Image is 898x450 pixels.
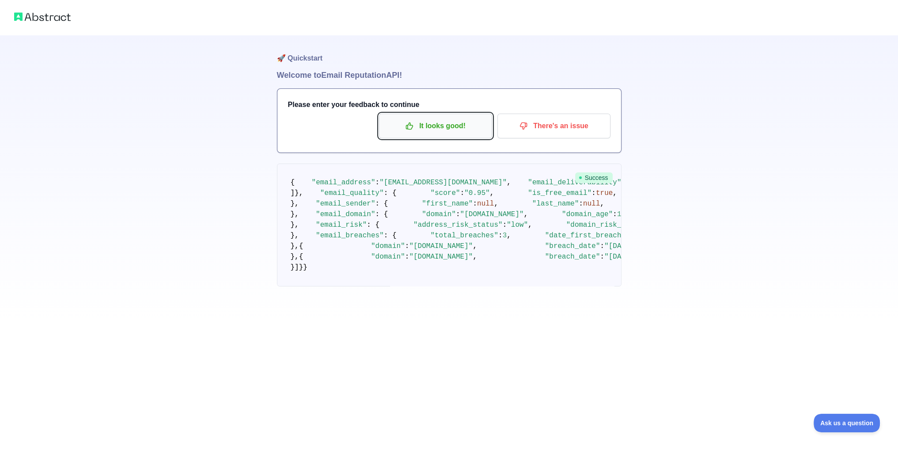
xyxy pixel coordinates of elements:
[291,179,295,187] span: {
[320,189,384,197] span: "email_quality"
[579,200,583,208] span: :
[379,114,492,138] button: It looks good!
[814,414,880,432] iframe: Toggle Customer Support
[490,189,494,197] span: ,
[460,210,524,218] span: "[DOMAIN_NAME]"
[422,200,473,208] span: "first_name"
[386,118,485,133] p: It looks good!
[413,221,503,229] span: "address_risk_status"
[532,200,579,208] span: "last_name"
[277,35,621,69] h1: 🚀 Quickstart
[456,210,460,218] span: :
[405,242,409,250] span: :
[591,189,596,197] span: :
[473,200,477,208] span: :
[600,253,604,261] span: :
[473,242,477,250] span: ,
[583,200,600,208] span: null
[604,242,638,250] span: "[DATE]"
[507,179,511,187] span: ,
[371,253,405,261] span: "domain"
[316,210,375,218] span: "email_domain"
[617,210,638,218] span: 11006
[460,189,465,197] span: :
[600,200,604,208] span: ,
[316,221,367,229] span: "email_risk"
[528,189,591,197] span: "is_free_email"
[422,210,456,218] span: "domain"
[405,253,409,261] span: :
[507,221,528,229] span: "low"
[367,221,379,229] span: : {
[504,118,604,133] p: There's an issue
[503,232,507,240] span: 3
[277,69,621,81] h1: Welcome to Email Reputation API!
[566,221,651,229] span: "domain_risk_status"
[409,253,473,261] span: "[DOMAIN_NAME]"
[375,179,380,187] span: :
[604,253,638,261] span: "[DATE]"
[498,232,503,240] span: :
[409,242,473,250] span: "[DOMAIN_NAME]"
[494,200,498,208] span: ,
[316,200,375,208] span: "email_sender"
[524,210,528,218] span: ,
[384,232,397,240] span: : {
[528,221,532,229] span: ,
[562,210,613,218] span: "domain_age"
[545,253,600,261] span: "breach_date"
[430,189,460,197] span: "score"
[528,179,621,187] span: "email_deliverability"
[312,179,375,187] span: "email_address"
[613,189,617,197] span: ,
[288,99,610,110] h3: Please enter your feedback to continue
[379,179,507,187] span: "[EMAIL_ADDRESS][DOMAIN_NAME]"
[430,232,498,240] span: "total_breaches"
[464,189,490,197] span: "0.95"
[497,114,610,138] button: There's an issue
[613,210,617,218] span: :
[545,242,600,250] span: "breach_date"
[375,200,388,208] span: : {
[375,210,388,218] span: : {
[575,172,613,183] span: Success
[14,11,71,23] img: Abstract logo
[600,242,604,250] span: :
[477,200,494,208] span: null
[596,189,613,197] span: true
[545,232,634,240] span: "date_first_breached"
[473,253,477,261] span: ,
[503,221,507,229] span: :
[384,189,397,197] span: : {
[507,232,511,240] span: ,
[316,232,384,240] span: "email_breaches"
[371,242,405,250] span: "domain"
